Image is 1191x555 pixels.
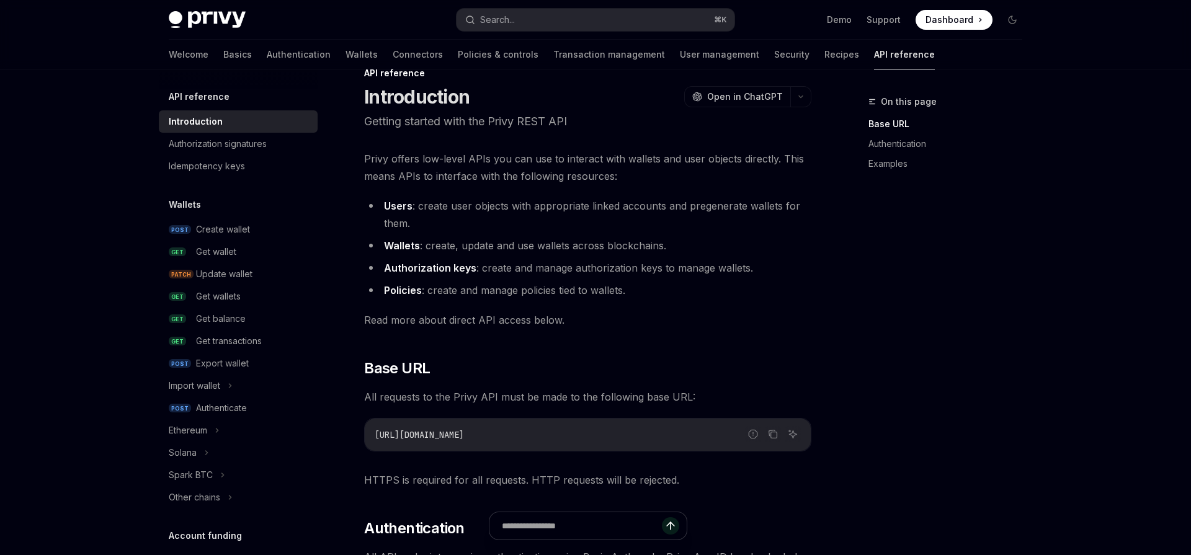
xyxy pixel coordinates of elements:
li: : create and manage authorization keys to manage wallets. [364,259,811,277]
span: POST [169,225,191,234]
button: Toggle dark mode [1002,10,1022,30]
a: Recipes [824,40,859,69]
a: POSTAuthenticate [159,397,318,419]
span: Read more about direct API access below. [364,311,811,329]
a: Connectors [393,40,443,69]
a: Authorization signatures [159,133,318,155]
a: POSTCreate wallet [159,218,318,241]
span: GET [169,247,186,257]
strong: Policies [384,284,422,296]
a: GETGet wallet [159,241,318,263]
div: Create wallet [196,222,250,237]
li: : create, update and use wallets across blockchains. [364,237,811,254]
a: PATCHUpdate wallet [159,263,318,285]
div: Authenticate [196,401,247,415]
a: Authentication [267,40,331,69]
a: Examples [868,154,1032,174]
div: Get transactions [196,334,262,349]
a: GETGet balance [159,308,318,330]
div: Get balance [196,311,246,326]
div: Authorization signatures [169,136,267,151]
span: GET [169,292,186,301]
div: Other chains [169,490,220,505]
span: Base URL [364,358,430,378]
div: Get wallet [196,244,236,259]
li: : create and manage policies tied to wallets. [364,282,811,299]
a: GETGet wallets [159,285,318,308]
span: On this page [881,94,937,109]
div: Search... [480,12,515,27]
span: PATCH [169,270,194,279]
a: Policies & controls [458,40,538,69]
h5: Wallets [169,197,201,212]
div: API reference [364,67,811,79]
span: Dashboard [926,14,973,26]
div: Ethereum [169,423,207,438]
a: API reference [874,40,935,69]
button: Ask AI [785,426,801,442]
span: ⌘ K [714,15,727,25]
a: POSTExport wallet [159,352,318,375]
strong: Authorization keys [384,262,476,274]
a: Security [774,40,810,69]
a: Support [867,14,901,26]
a: Wallets [346,40,378,69]
div: Idempotency keys [169,159,245,174]
button: Open in ChatGPT [684,86,790,107]
h5: Account funding [169,528,242,543]
p: Getting started with the Privy REST API [364,113,811,130]
div: Introduction [169,114,223,129]
div: Export wallet [196,356,249,371]
span: HTTPS is required for all requests. HTTP requests will be rejected. [364,471,811,489]
button: Send message [662,517,679,535]
h5: API reference [169,89,230,104]
button: Copy the contents from the code block [765,426,781,442]
div: Import wallet [169,378,220,393]
button: Search...⌘K [457,9,734,31]
a: Welcome [169,40,208,69]
div: Update wallet [196,267,252,282]
div: Solana [169,445,197,460]
h1: Introduction [364,86,470,108]
span: Privy offers low-level APIs you can use to interact with wallets and user objects directly. This ... [364,150,811,185]
div: Get wallets [196,289,241,304]
span: All requests to the Privy API must be made to the following base URL: [364,388,811,406]
a: Introduction [159,110,318,133]
span: POST [169,404,191,413]
span: GET [169,314,186,324]
strong: Wallets [384,239,420,252]
strong: Users [384,200,413,212]
a: Authentication [868,134,1032,154]
img: dark logo [169,11,246,29]
span: Open in ChatGPT [707,91,783,103]
a: Demo [827,14,852,26]
button: Report incorrect code [745,426,761,442]
span: [URL][DOMAIN_NAME] [375,429,464,440]
span: GET [169,337,186,346]
a: Base URL [868,114,1032,134]
span: POST [169,359,191,368]
a: GETGet transactions [159,330,318,352]
a: Dashboard [916,10,993,30]
a: User management [680,40,759,69]
a: Basics [223,40,252,69]
a: Transaction management [553,40,665,69]
div: Spark BTC [169,468,213,482]
li: : create user objects with appropriate linked accounts and pregenerate wallets for them. [364,197,811,232]
a: Idempotency keys [159,155,318,177]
